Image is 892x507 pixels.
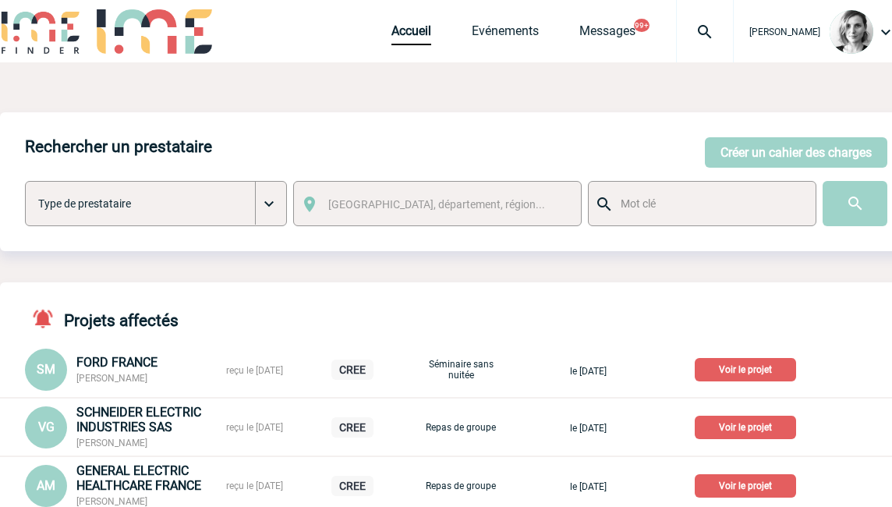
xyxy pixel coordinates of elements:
span: [PERSON_NAME] [749,27,820,37]
p: Séminaire sans nuitée [422,359,500,381]
a: Voir le projet [695,361,802,376]
input: Mot clé [617,193,802,214]
span: [GEOGRAPHIC_DATA], département, région... [328,198,545,211]
p: Repas de groupe [422,422,500,433]
span: SM [37,362,55,377]
p: CREE [331,360,373,380]
p: Voir le projet [695,474,796,498]
span: reçu le [DATE] [226,365,283,376]
img: 103019-1.png [830,10,873,54]
img: notifications-active-24-px-r.png [31,307,64,330]
a: Evénements [472,23,539,45]
a: Voir le projet [695,477,802,492]
span: [PERSON_NAME] [76,438,147,448]
a: Accueil [391,23,431,45]
span: [PERSON_NAME] [76,496,147,507]
span: reçu le [DATE] [226,422,283,433]
p: CREE [331,417,373,438]
span: FORD FRANCE [76,355,158,370]
span: le [DATE] [570,366,607,377]
span: VG [38,420,55,434]
span: [PERSON_NAME] [76,373,147,384]
span: SCHNEIDER ELECTRIC INDUSTRIES SAS [76,405,201,434]
button: 99+ [634,19,650,32]
span: reçu le [DATE] [226,480,283,491]
p: Repas de groupe [422,480,500,491]
a: Messages [579,23,635,45]
span: AM [37,478,55,493]
h4: Rechercher un prestataire [25,137,212,156]
input: Submit [823,181,887,226]
span: le [DATE] [570,481,607,492]
p: Voir le projet [695,358,796,381]
span: le [DATE] [570,423,607,434]
a: Voir le projet [695,419,802,434]
p: CREE [331,476,373,496]
span: GENERAL ELECTRIC HEALTHCARE FRANCE [76,463,201,493]
p: Voir le projet [695,416,796,439]
h4: Projets affectés [25,307,179,330]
